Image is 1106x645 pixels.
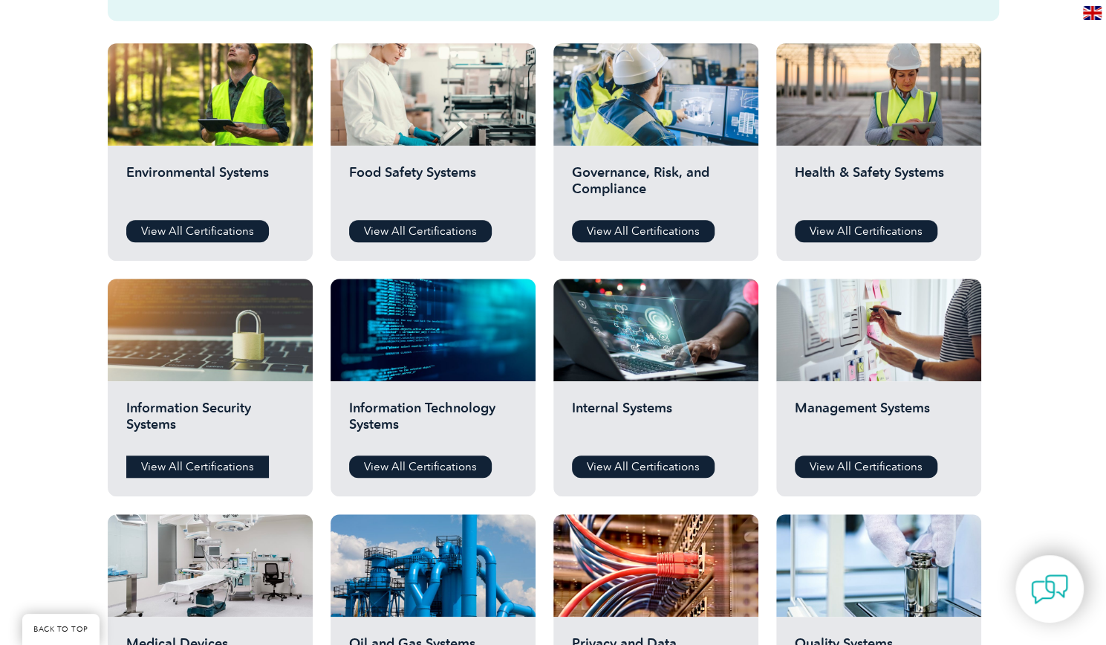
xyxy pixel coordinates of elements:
h2: Food Safety Systems [349,164,517,209]
a: View All Certifications [795,220,937,242]
a: View All Certifications [349,220,492,242]
a: View All Certifications [126,456,269,478]
img: en [1083,6,1102,20]
h2: Management Systems [795,400,963,444]
img: contact-chat.png [1031,571,1068,608]
a: View All Certifications [572,220,715,242]
h2: Health & Safety Systems [795,164,963,209]
a: View All Certifications [126,220,269,242]
h2: Governance, Risk, and Compliance [572,164,740,209]
h2: Internal Systems [572,400,740,444]
h2: Information Security Systems [126,400,294,444]
a: View All Certifications [572,456,715,478]
a: BACK TO TOP [22,614,100,645]
a: View All Certifications [349,456,492,478]
a: View All Certifications [795,456,937,478]
h2: Information Technology Systems [349,400,517,444]
h2: Environmental Systems [126,164,294,209]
